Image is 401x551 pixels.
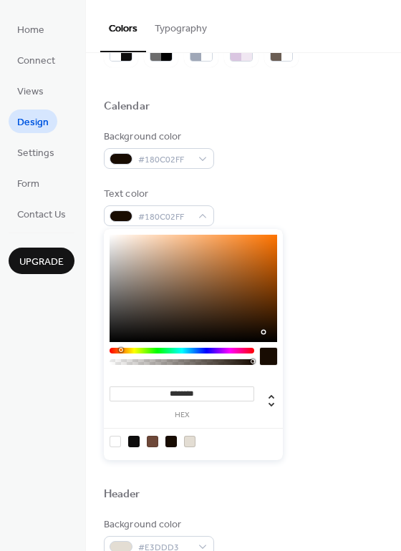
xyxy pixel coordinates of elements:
span: Design [17,115,49,130]
span: #180C02FF [138,210,191,225]
span: Connect [17,54,55,69]
div: rgb(227, 221, 211) [184,436,195,447]
div: rgb(24, 12, 2) [165,436,177,447]
div: rgb(109, 71, 56) [147,436,158,447]
span: Home [17,23,44,38]
a: Home [9,17,53,41]
a: Contact Us [9,202,74,225]
span: Upgrade [19,255,64,270]
div: Text color [104,187,211,202]
a: Views [9,79,52,102]
span: #180C02FF [138,152,191,167]
div: Header [104,487,140,502]
a: Design [9,109,57,133]
span: Form [17,177,39,192]
a: Connect [9,48,64,72]
div: Background color [104,130,211,145]
div: Calendar [104,99,150,114]
label: hex [110,411,254,419]
a: Settings [9,140,63,164]
div: rgb(255, 255, 255) [110,436,121,447]
a: Form [9,171,48,195]
span: Views [17,84,44,99]
div: rgb(14, 13, 13) [128,436,140,447]
button: Upgrade [9,248,74,274]
span: Contact Us [17,208,66,223]
div: Background color [104,517,211,532]
span: Settings [17,146,54,161]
